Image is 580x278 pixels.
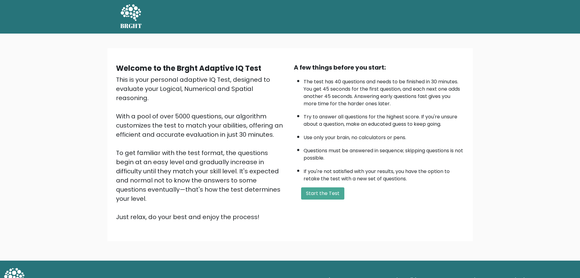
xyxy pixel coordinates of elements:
[120,2,142,31] a: BRGHT
[304,75,464,107] li: The test has 40 questions and needs to be finished in 30 minutes. You get 45 seconds for the firs...
[304,131,464,141] li: Use only your brain, no calculators or pens.
[304,110,464,128] li: Try to answer all questions for the highest score. If you're unsure about a question, make an edu...
[304,144,464,162] li: Questions must be answered in sequence; skipping questions is not possible.
[120,22,142,30] h5: BRGHT
[294,63,464,72] div: A few things before you start:
[116,75,286,222] div: This is your personal adaptive IQ Test, designed to evaluate your Logical, Numerical and Spatial ...
[116,63,261,73] b: Welcome to the Brght Adaptive IQ Test
[301,187,344,200] button: Start the Test
[304,165,464,182] li: If you're not satisfied with your results, you have the option to retake the test with a new set ...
